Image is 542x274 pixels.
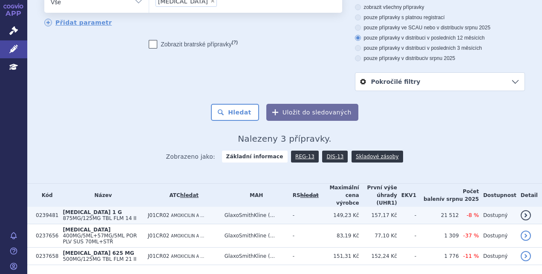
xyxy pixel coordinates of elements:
[166,151,215,163] span: Zobrazeno jako:
[467,212,479,218] span: -8 %
[416,207,459,224] td: 21 512
[211,104,259,121] button: Hledat
[63,215,136,221] span: 875MG/125MG TBL FLM 14 II
[521,251,531,261] a: detail
[32,207,58,224] td: 0239481
[516,184,542,207] th: Detail
[463,253,479,259] span: -11 %
[355,14,525,21] label: pouze přípravky s platnou registrací
[291,151,319,163] a: REG-13
[44,19,112,26] a: Přidat parametr
[300,192,319,198] a: vyhledávání neobsahuje žádnou platnou referenční skupinu
[58,184,143,207] th: Název
[359,224,397,248] td: 77,10 Kč
[521,231,531,241] a: detail
[521,210,531,220] a: detail
[355,24,525,31] label: pouze přípravky ve SCAU nebo v distribuci
[300,192,319,198] del: hledat
[63,209,122,215] span: [MEDICAL_DATA] 1 G
[461,25,490,31] span: v srpnu 2025
[397,184,416,207] th: EKV1
[288,224,319,248] td: -
[416,184,479,207] th: Počet balení
[63,256,136,262] span: 500MG/125MG TBL FLM 21 II
[144,184,220,207] th: ATC
[322,151,348,163] a: DIS-13
[171,254,204,259] span: AMOXICILIN A ...
[441,196,479,202] span: v srpnu 2025
[355,55,525,62] label: pouze přípravky v distribuci
[355,34,525,41] label: pouze přípravky v distribuci v posledních 12 měsících
[319,224,359,248] td: 83,19 Kč
[397,248,416,265] td: -
[355,4,525,11] label: zobrazit všechny přípravky
[355,73,525,91] a: Pokročilé filtry
[220,248,288,265] td: GlaxoSmithKline (...
[149,40,238,49] label: Zobrazit bratrské přípravky
[359,248,397,265] td: 152,24 Kč
[220,184,288,207] th: MAH
[171,234,204,238] span: AMOXICILIN A ...
[355,45,525,51] label: pouze přípravky v distribuci v posledních 3 měsících
[171,213,204,218] span: AMOXICILIN A ...
[220,207,288,224] td: GlaxoSmithKline (...
[148,233,170,239] span: J01CR02
[288,184,319,207] th: RS
[397,207,416,224] td: -
[319,207,359,224] td: 149,23 Kč
[32,248,58,265] td: 0237658
[220,224,288,248] td: GlaxoSmithKline (...
[319,184,359,207] th: Maximální cena výrobce
[148,212,170,218] span: J01CR02
[288,207,319,224] td: -
[32,184,58,207] th: Kód
[479,224,516,248] td: Dostupný
[359,184,397,207] th: První výše úhrady (UHR1)
[148,253,170,259] span: J01CR02
[416,224,459,248] td: 1 309
[63,233,137,245] span: 400MG/5ML+57MG/5ML POR PLV SUS 70ML+STŘ
[352,151,403,163] a: Skladové zásoby
[479,248,516,265] td: Dostupný
[32,224,58,248] td: 0237656
[222,151,288,163] strong: Základní informace
[238,134,332,144] span: Nalezeny 3 přípravky.
[319,248,359,265] td: 151,31 Kč
[63,250,134,256] span: [MEDICAL_DATA] 625 MG
[63,227,110,233] span: [MEDICAL_DATA]
[479,207,516,224] td: Dostupný
[426,55,455,61] span: v srpnu 2025
[232,40,238,45] abbr: (?)
[397,224,416,248] td: -
[180,192,199,198] a: hledat
[416,248,459,265] td: 1 776
[288,248,319,265] td: -
[266,104,358,121] button: Uložit do sledovaných
[359,207,397,224] td: 157,17 Kč
[463,232,479,239] span: -37 %
[479,184,516,207] th: Dostupnost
